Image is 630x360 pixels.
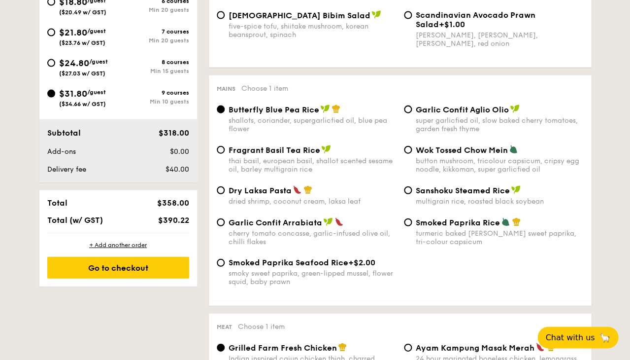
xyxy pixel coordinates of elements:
span: ($34.66 w/ GST) [59,101,106,108]
img: icon-vegan.f8ff3823.svg [323,217,333,226]
input: Wok Tossed Chow Meinbutton mushroom, tricolour capsicum, cripsy egg noodle, kikkoman, super garli... [404,146,412,154]
img: icon-vegetarian.fe4039eb.svg [501,217,510,226]
div: super garlicfied oil, slow baked cherry tomatoes, garden fresh thyme [416,116,583,133]
img: icon-vegan.f8ff3823.svg [371,10,381,19]
img: icon-vegan.f8ff3823.svg [511,185,521,194]
img: icon-chef-hat.a58ddaea.svg [332,105,340,113]
span: Ayam Kampung Masak Merah [416,343,534,353]
input: Fragrant Basil Tea Ricethai basil, european basil, shallot scented sesame oil, barley multigrain ... [217,146,225,154]
img: icon-spicy.37a8142b.svg [293,185,301,194]
img: icon-vegetarian.fe4039eb.svg [509,145,518,154]
div: button mushroom, tricolour capsicum, cripsy egg noodle, kikkoman, super garlicfied oil [416,157,583,174]
span: Meat [217,324,232,330]
span: +$1.00 [439,20,465,29]
img: icon-chef-hat.a58ddaea.svg [303,185,312,194]
input: Dry Laksa Pastadried shrimp, coconut cream, laksa leaf [217,186,225,194]
div: Min 20 guests [118,6,189,13]
input: $21.80/guest($23.76 w/ GST)7 coursesMin 20 guests [47,29,55,36]
div: 7 courses [118,28,189,35]
span: $318.00 [158,128,189,138]
span: Garlic Confit Arrabiata [229,218,322,227]
div: cherry tomato concasse, garlic-infused olive oil, chilli flakes [229,229,396,246]
div: five-spice tofu, shiitake mushroom, korean beansprout, spinach [229,22,396,39]
span: $0.00 [169,147,189,156]
span: Grilled Farm Fresh Chicken [229,343,337,353]
span: Delivery fee [47,165,86,174]
span: Total [47,198,67,208]
div: Min 20 guests [118,37,189,44]
input: Grilled Farm Fresh ChickenIndian inspired cajun chicken thigh, charred broccoli, slow baked cherr... [217,344,225,352]
img: icon-chef-hat.a58ddaea.svg [338,343,347,352]
input: Smoked Paprika Riceturmeric baked [PERSON_NAME] sweet paprika, tri-colour capsicum [404,218,412,226]
span: 🦙 [598,332,610,343]
input: Sanshoku Steamed Ricemultigrain rice, roasted black soybean [404,186,412,194]
input: Garlic Confit Aglio Oliosuper garlicfied oil, slow baked cherry tomatoes, garden fresh thyme [404,106,412,113]
div: shallots, coriander, supergarlicfied oil, blue pea flower [229,116,396,133]
span: Fragrant Basil Tea Rice [229,145,320,155]
span: /guest [87,28,106,35]
img: icon-chef-hat.a58ddaea.svg [512,217,521,226]
img: icon-vegan.f8ff3823.svg [510,105,520,113]
span: Chat with us [545,333,595,342]
button: Chat with us🦙 [537,326,618,348]
span: $40.00 [165,165,189,174]
span: Scandinavian Avocado Prawn Salad [416,10,535,29]
div: turmeric baked [PERSON_NAME] sweet paprika, tri-colour capsicum [416,229,583,246]
div: Min 10 guests [118,98,189,105]
span: Butterfly Blue Pea Rice [229,105,319,114]
span: /guest [87,89,106,96]
div: 8 courses [118,59,189,66]
span: Wok Tossed Chow Mein [416,145,508,155]
span: $31.80 [59,88,87,99]
div: 9 courses [118,89,189,96]
input: Scandinavian Avocado Prawn Salad+$1.00[PERSON_NAME], [PERSON_NAME], [PERSON_NAME], red onion [404,11,412,19]
span: ($20.49 w/ GST) [59,9,106,16]
span: [DEMOGRAPHIC_DATA] Bibim Salad [229,11,370,20]
span: ($23.76 w/ GST) [59,39,105,46]
div: + Add another order [47,241,189,249]
input: [DEMOGRAPHIC_DATA] Bibim Saladfive-spice tofu, shiitake mushroom, korean beansprout, spinach [217,11,225,19]
img: icon-vegan.f8ff3823.svg [320,105,330,113]
span: $24.80 [59,58,89,69]
span: Dry Laksa Pasta [229,186,292,195]
span: Smoked Paprika Rice [416,218,500,227]
input: Smoked Paprika Seafood Rice+$2.00smoky sweet paprika, green-lipped mussel, flower squid, baby prawn [217,259,225,267]
span: $390.22 [158,216,189,225]
div: dried shrimp, coconut cream, laksa leaf [229,197,396,206]
div: Go to checkout [47,257,189,279]
span: Choose 1 item [241,84,288,93]
span: $21.80 [59,27,87,38]
div: [PERSON_NAME], [PERSON_NAME], [PERSON_NAME], red onion [416,31,583,48]
span: Add-ons [47,147,76,156]
img: icon-vegan.f8ff3823.svg [321,145,331,154]
div: thai basil, european basil, shallot scented sesame oil, barley multigrain rice [229,157,396,174]
div: Min 15 guests [118,68,189,74]
input: Garlic Confit Arrabiatacherry tomato concasse, garlic-infused olive oil, chilli flakes [217,218,225,226]
div: smoky sweet paprika, green-lipped mussel, flower squid, baby prawn [229,269,396,286]
span: Mains [217,85,235,92]
span: Subtotal [47,128,81,138]
input: Ayam Kampung Masak Merah24 hour marinated boneless chicken, lemongrass and lime leaf scented samb... [404,344,412,352]
span: Choose 1 item [238,323,285,331]
span: $358.00 [157,198,189,208]
span: /guest [89,58,108,65]
span: Smoked Paprika Seafood Rice [229,258,348,267]
input: Butterfly Blue Pea Riceshallots, coriander, supergarlicfied oil, blue pea flower [217,106,225,113]
span: +$2.00 [348,258,375,267]
span: Garlic Confit Aglio Olio [416,105,509,114]
img: icon-spicy.37a8142b.svg [334,217,343,226]
img: icon-spicy.37a8142b.svg [535,343,544,352]
input: $31.80/guest($34.66 w/ GST)9 coursesMin 10 guests [47,90,55,98]
span: Total (w/ GST) [47,216,103,225]
span: ($27.03 w/ GST) [59,70,105,77]
div: multigrain rice, roasted black soybean [416,197,583,206]
span: Sanshoku Steamed Rice [416,186,510,195]
input: $24.80/guest($27.03 w/ GST)8 coursesMin 15 guests [47,59,55,67]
